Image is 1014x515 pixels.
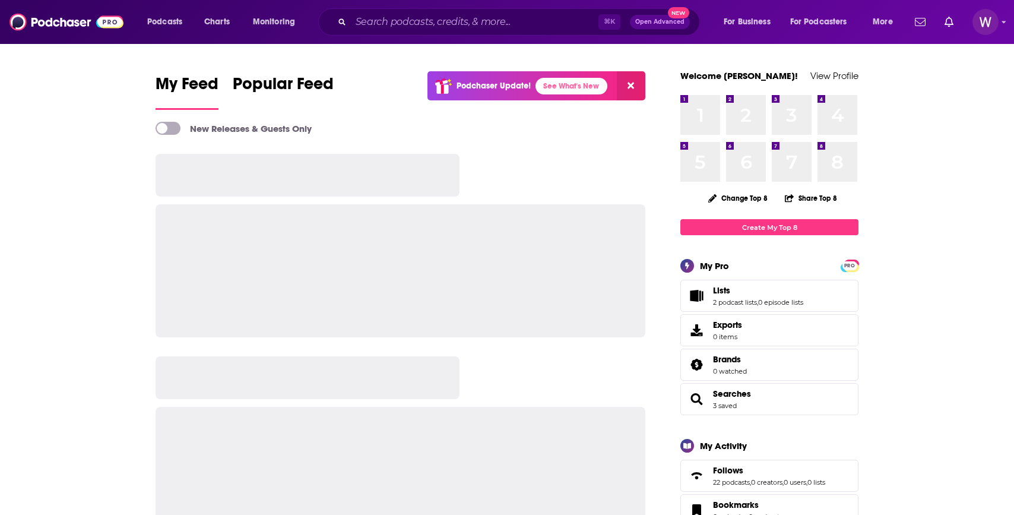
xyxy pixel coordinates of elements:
a: Bookmarks [713,500,782,510]
a: Show notifications dropdown [940,12,958,32]
span: Exports [713,320,742,330]
span: My Feed [156,74,218,101]
span: Searches [680,383,858,415]
button: Open AdvancedNew [630,15,690,29]
img: Podchaser - Follow, Share and Rate Podcasts [9,11,123,33]
a: 3 saved [713,402,737,410]
a: 2 podcast lists [713,298,757,307]
span: More [873,14,893,30]
span: Follows [680,460,858,492]
span: Open Advanced [635,19,685,25]
span: Charts [204,14,230,30]
span: , [782,478,784,486]
span: Podcasts [147,14,182,30]
a: Lists [713,285,803,296]
input: Search podcasts, credits, & more... [351,12,598,31]
img: User Profile [972,9,999,35]
span: Follows [713,465,743,476]
div: Search podcasts, credits, & more... [329,8,711,36]
span: Popular Feed [233,74,334,101]
a: Popular Feed [233,74,334,110]
a: Follows [685,467,708,484]
a: See What's New [535,78,607,94]
button: open menu [864,12,908,31]
a: 0 creators [751,478,782,486]
a: Searches [713,388,751,399]
span: Brands [713,354,741,365]
span: ⌘ K [598,14,620,30]
span: Lists [713,285,730,296]
button: Show profile menu [972,9,999,35]
button: open menu [245,12,310,31]
a: My Feed [156,74,218,110]
a: Lists [685,287,708,304]
div: My Pro [700,260,729,271]
span: For Podcasters [790,14,847,30]
span: New [668,7,689,18]
button: open menu [782,12,864,31]
button: Change Top 8 [701,191,775,206]
a: 22 podcasts [713,478,750,486]
a: Brands [713,354,747,365]
span: For Business [724,14,771,30]
a: Show notifications dropdown [910,12,930,32]
button: open menu [715,12,785,31]
div: My Activity [700,440,747,451]
button: Share Top 8 [784,187,838,210]
span: Bookmarks [713,500,759,510]
a: Create My Top 8 [680,219,858,235]
a: 0 lists [807,478,825,486]
a: Searches [685,391,708,407]
a: View Profile [810,70,858,81]
span: , [806,478,807,486]
span: Brands [680,349,858,381]
p: Podchaser Update! [457,81,531,91]
a: Exports [680,314,858,346]
span: Exports [685,322,708,339]
span: Monitoring [253,14,295,30]
a: 0 episode lists [758,298,803,307]
span: , [757,298,758,307]
a: Welcome [PERSON_NAME]! [680,70,798,81]
span: 0 items [713,333,742,341]
a: Follows [713,465,825,476]
a: 0 users [784,478,806,486]
span: Lists [680,280,858,312]
button: open menu [139,12,198,31]
span: Logged in as williammwhite [972,9,999,35]
a: Brands [685,356,708,373]
a: PRO [842,261,857,270]
a: 0 watched [713,367,747,375]
a: Charts [197,12,237,31]
a: New Releases & Guests Only [156,122,312,135]
span: , [750,478,751,486]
